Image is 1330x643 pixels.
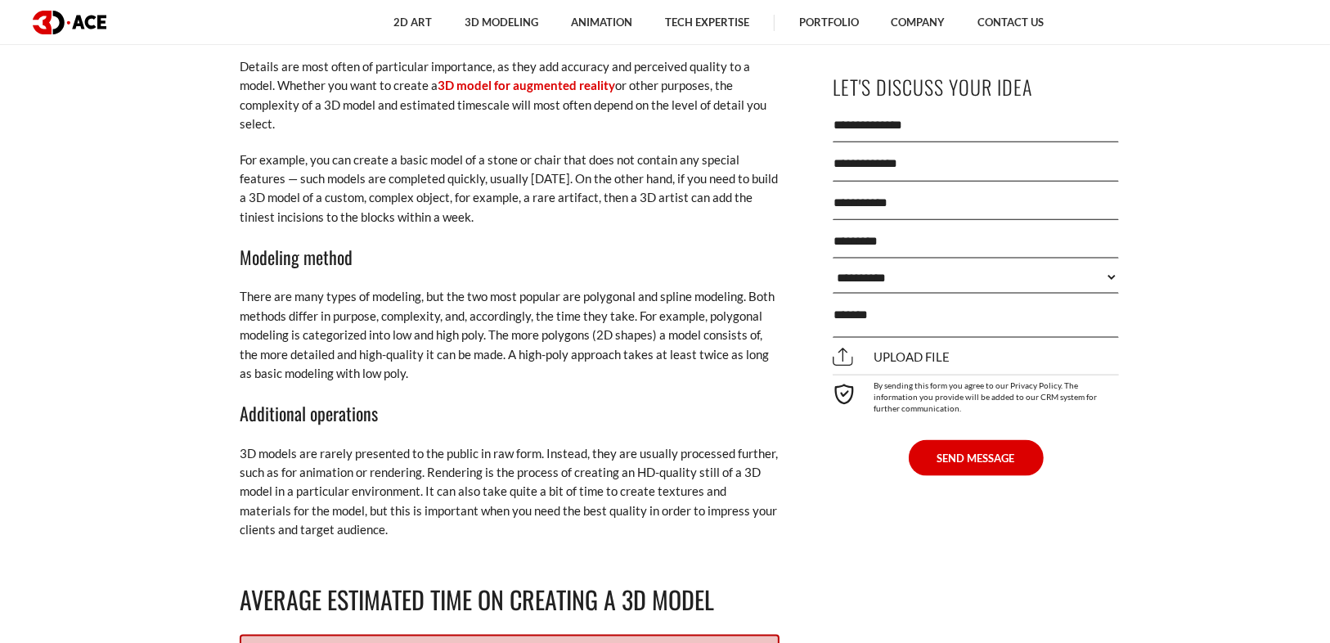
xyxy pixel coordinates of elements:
[833,375,1119,414] div: By sending this form you agree to our Privacy Policy. The information you provide will be added t...
[240,151,780,227] p: For example, you can create a basic model of a stone or chair that does not contain any special f...
[833,69,1119,106] p: Let's Discuss Your Idea
[240,57,780,134] p: Details are most often of particular importance, as they add accuracy and perceived quality to a ...
[240,243,780,271] h3: Modeling method
[240,444,780,540] p: 3D models are rarely presented to the public in raw form. Instead, they are usually processed fur...
[240,581,780,619] h2: Average Estimated Time on Creating a 3D Model
[909,440,1044,476] button: SEND MESSAGE
[833,349,950,364] span: Upload file
[33,11,106,34] img: logo dark
[240,399,780,427] h3: Additional operations
[438,78,615,92] a: 3D model for augmented reality
[240,287,780,383] p: There are many types of modeling, but the two most popular are polygonal and spline modeling. Bot...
